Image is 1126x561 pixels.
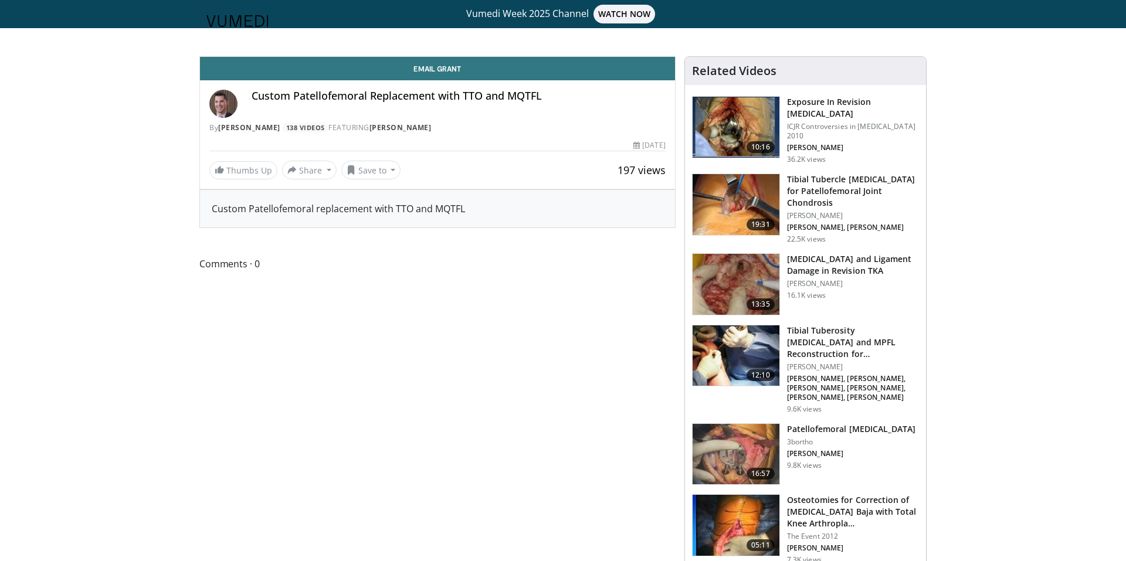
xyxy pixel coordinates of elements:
[787,223,919,232] p: Jiyao Zou
[618,163,666,177] span: 197 views
[692,325,919,414] a: 12:10 Tibial Tuberosity [MEDICAL_DATA] and MPFL Reconstruction for Patellofemor… [PERSON_NAME] [P...
[747,539,775,551] span: 05:11
[341,161,401,179] button: Save to
[787,449,916,458] p: Jess Lonner
[787,325,919,360] h3: Tibial Tuberosity Osteotomy and MPFL Reconstruction for Patellofemoral Instability - The Bristol ...
[787,461,822,470] p: 9.8K views
[693,174,779,235] img: UFuN5x2kP8YLDu1n4xMDoxOjA4MTsiGN.150x105_q85_crop-smart_upscale.jpg
[633,140,665,151] div: [DATE]
[787,404,822,414] p: 9.6K views
[693,254,779,315] img: whiteside_bone_loss_3.png.150x105_q85_crop-smart_upscale.jpg
[787,122,919,141] p: ICJR Controversies in [MEDICAL_DATA] 2010
[218,123,280,132] a: [PERSON_NAME]
[787,543,919,553] p: Robert E. Booth
[206,15,269,27] img: VuMedi Logo
[787,532,919,541] p: The Event 2012
[747,298,775,310] span: 13:35
[693,424,779,485] img: 63302_3.png.150x105_q85_crop-smart_upscale.jpg
[787,374,919,402] p: Vipul Mandalia
[747,369,775,381] span: 12:10
[212,202,663,216] div: Custom Patellofemoral replacement with TTO and MQTFL
[787,234,826,244] p: 22.5K views
[747,468,775,480] span: 16:57
[252,90,666,103] h4: Custom Patellofemoral Replacement with TTO and MQTFL
[199,256,676,271] span: Comments 0
[787,437,916,447] p: 3bortho
[787,211,919,220] p: [PERSON_NAME]
[787,279,919,288] p: [PERSON_NAME]
[787,291,826,300] p: 16.1K views
[693,325,779,386] img: cab769df-a0f6-4752-92da-42e92bb4de9a.150x105_q85_crop-smart_upscale.jpg
[787,174,919,209] h3: Tibial Tubercle [MEDICAL_DATA] for Patellofemoral Joint Chondrosis
[787,96,919,120] h3: Exposure In Revision [MEDICAL_DATA]
[747,219,775,230] span: 19:31
[787,362,919,372] p: [PERSON_NAME]
[787,423,916,435] h3: Patellofemoral [MEDICAL_DATA]
[693,495,779,556] img: rQqFhpGihXXoLKSn4xMDoxOmtxOwKG7D.150x105_q85_crop-smart_upscale.jpg
[209,90,238,118] img: Avatar
[692,423,919,485] a: 16:57 Patellofemoral [MEDICAL_DATA] 3bortho [PERSON_NAME] 9.8K views
[787,494,919,529] h3: Osteotomies for Correction of Patella Baja with Total Knee Arthroplasty
[693,97,779,158] img: Screen_shot_2010-09-03_at_2.11.03_PM_2.png.150x105_q85_crop-smart_upscale.jpg
[282,123,328,132] a: 138 Videos
[692,64,776,78] h4: Related Videos
[787,155,826,164] p: 36.2K views
[282,161,337,179] button: Share
[209,161,277,179] a: Thumbs Up
[787,253,919,277] h3: [MEDICAL_DATA] and Ligament Damage in Revision TKA
[787,143,919,152] p: Giles Scuderi
[747,141,775,153] span: 10:16
[209,123,666,133] div: By FEATURING
[200,57,675,80] a: Email Grant
[692,253,919,315] a: 13:35 [MEDICAL_DATA] and Ligament Damage in Revision TKA [PERSON_NAME] 16.1K views
[692,96,919,164] a: 10:16 Exposure In Revision [MEDICAL_DATA] ICJR Controversies in [MEDICAL_DATA] 2010 [PERSON_NAME]...
[369,123,432,132] a: [PERSON_NAME]
[692,174,919,244] a: 19:31 Tibial Tubercle [MEDICAL_DATA] for Patellofemoral Joint Chondrosis [PERSON_NAME] [PERSON_NA...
